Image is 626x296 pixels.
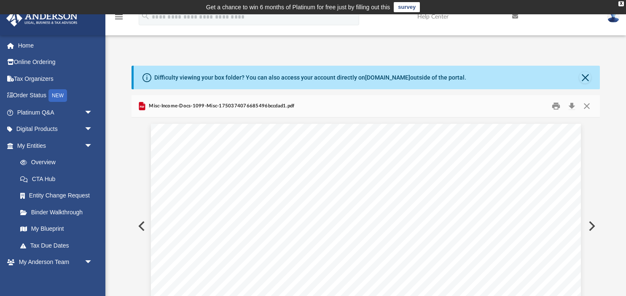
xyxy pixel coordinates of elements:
a: My Entitiesarrow_drop_down [6,137,105,154]
a: Online Ordering [6,54,105,71]
a: Digital Productsarrow_drop_down [6,121,105,138]
a: My Anderson Teamarrow_drop_down [6,254,101,271]
span: arrow_drop_down [84,254,101,271]
i: menu [114,12,124,22]
div: NEW [48,89,67,102]
a: My Blueprint [12,221,101,237]
a: survey [394,2,420,12]
button: Previous File [132,214,150,238]
span: arrow_drop_down [84,104,101,121]
a: CTA Hub [12,171,105,187]
a: Tax Organizers [6,70,105,87]
img: User Pic [607,11,620,23]
span: Misc-Income-Docs-1099-Misc-1750374076685496bccdad1.pdf [147,102,295,110]
a: [DOMAIN_NAME] [365,74,410,81]
div: Get a chance to win 6 months of Platinum for free just by filling out this [206,2,390,12]
img: Anderson Advisors Platinum Portal [4,10,80,27]
span: arrow_drop_down [84,121,101,138]
a: Overview [12,154,105,171]
button: Close [579,72,591,83]
button: Download [564,100,579,113]
button: Next File [582,214,600,238]
a: Platinum Q&Aarrow_drop_down [6,104,105,121]
i: search [141,11,150,21]
a: Home [6,37,105,54]
div: close [618,1,624,6]
div: Difficulty viewing your box folder? You can also access your account directly on outside of the p... [154,73,466,82]
a: Tax Due Dates [12,237,105,254]
button: Close [579,100,594,113]
a: Binder Walkthrough [12,204,105,221]
button: Print [548,100,564,113]
span: arrow_drop_down [84,137,101,155]
a: Entity Change Request [12,187,105,204]
a: menu [114,16,124,22]
a: Order StatusNEW [6,87,105,104]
